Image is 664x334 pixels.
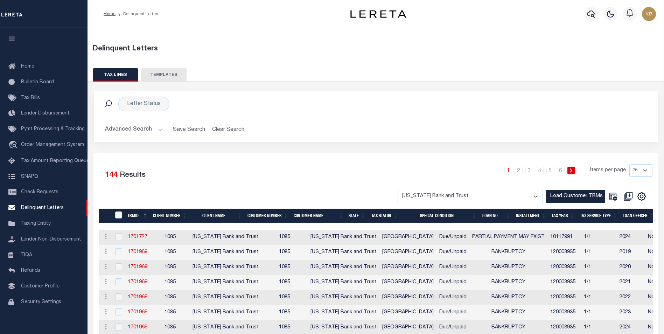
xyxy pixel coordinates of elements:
td: 2021 [617,275,645,290]
th: Installment: activate to sort column ascending [513,209,549,223]
span: 1085 [279,280,290,285]
span: [US_STATE] Bank and Trust [193,235,259,239]
td: 1/1 [581,245,617,260]
th: LOAN OFFICER: activate to sort column ascending [620,209,657,223]
span: Due/Unpaid [439,325,467,330]
th: Customer Number: activate to sort column ascending [245,209,291,223]
a: 1 [504,167,512,174]
th: Customer Name: activate to sort column ascending [291,209,346,223]
td: [GEOGRAPHIC_DATA] [379,290,436,305]
a: 1701727 [128,235,147,239]
td: 120003935 [547,305,581,320]
td: 2019 [617,245,645,260]
td: [GEOGRAPHIC_DATA] [379,245,436,260]
a: 1701969 [128,265,147,270]
a: 4 [536,167,544,174]
span: Due/Unpaid [439,250,467,255]
span: Refunds [21,268,40,273]
span: Due/Unpaid [439,310,467,315]
td: 10117991 [547,230,581,245]
span: BANKRUPTCY [491,250,525,255]
th: Client Name: activate to sort column ascending [190,209,245,223]
td: 1/1 [581,230,617,245]
th: Special Condition: activate to sort column ascending [401,209,479,223]
a: 1701969 [128,310,147,315]
img: svg+xml;base64,PHN2ZyB4bWxucz0iaHR0cDovL3d3dy53My5vcmcvMjAwMC9zdmciIHBvaW50ZXItZXZlbnRzPSJub25lIi... [642,7,656,21]
a: 6 [557,167,565,174]
td: [GEOGRAPHIC_DATA] [379,260,436,275]
td: 1/1 [581,275,617,290]
span: Lender Non-Disbursement [21,237,81,242]
td: 120003935 [547,275,581,290]
td: [US_STATE] Bank and Trust [308,245,379,260]
span: [US_STATE] Bank and Trust [193,310,259,315]
button: TEMPLATES [141,68,187,82]
td: 2022 [617,290,645,305]
td: 2023 [617,305,645,320]
span: 1085 [165,265,176,270]
button: Advanced Search [105,123,163,137]
a: Home [104,12,116,16]
span: Delinquent Letters [21,206,64,210]
span: BANKRUPTCY [491,310,525,315]
a: 2 [515,167,523,174]
div: Delinquent Letters [93,44,659,54]
th: Client Number: activate to sort column ascending [150,209,190,223]
span: [US_STATE] Bank and Trust [193,280,259,285]
th: LOAN NO: activate to sort column ascending [480,209,513,223]
span: 1085 [165,295,176,300]
td: 1/1 [581,260,617,275]
span: Security Settings [21,300,61,305]
span: 1085 [165,250,176,255]
td: [US_STATE] Bank and Trust [308,230,379,245]
td: 120003935 [547,290,581,305]
td: 120003935 [547,245,581,260]
i: travel_explore [8,141,20,150]
span: [US_STATE] Bank and Trust [193,295,259,300]
span: [US_STATE] Bank and Trust [193,250,259,255]
span: TIQA [21,252,32,257]
span: Check Requests [21,190,58,195]
span: Pymt Processing & Tracking [21,127,85,132]
a: 5 [546,167,554,174]
th: TBMID: activate to sort column descending [125,209,150,223]
span: [US_STATE] Bank and Trust [193,265,259,270]
span: SNAPQ [21,174,38,179]
td: [US_STATE] Bank and Trust [308,260,379,275]
span: Items per page [590,167,626,174]
span: Due/Unpaid [439,295,467,300]
span: 1085 [165,280,176,285]
button: Load Customer TBMs [546,190,605,203]
th: Tax Status: activate to sort column ascending [368,209,401,223]
span: BANKRUPTCY [491,265,525,270]
span: [US_STATE] Bank and Trust [193,325,259,330]
td: [GEOGRAPHIC_DATA] [379,230,436,245]
span: 1085 [279,265,290,270]
button: TAX LINES [93,68,138,82]
span: Home [21,64,34,69]
label: Results [120,170,146,181]
span: 1085 [165,235,176,239]
span: Tax Amount Reporting Queue [21,159,89,163]
button: Clear Search [209,123,247,137]
span: 1085 [279,325,290,330]
td: 2020 [617,260,645,275]
span: Taxing Entity [21,221,51,226]
span: 1085 [279,250,290,255]
td: [US_STATE] Bank and Trust [308,275,379,290]
span: BANKRUPTCY [491,295,525,300]
span: Due/Unpaid [439,235,467,239]
li: Delinquent Letters [116,11,160,17]
span: BANKRUPTCY [491,325,525,330]
td: 2024 [617,230,645,245]
span: Due/Unpaid [439,280,467,285]
td: 1/1 [581,305,617,320]
a: 1701969 [128,280,147,285]
span: 1085 [279,235,290,239]
td: [US_STATE] Bank and Trust [308,290,379,305]
a: 1701969 [128,250,147,255]
th: STATE: activate to sort column ascending [346,209,368,223]
span: Bulletin Board [21,80,54,85]
span: PARTIAL PAYMENT MAY EXIST [472,235,545,239]
span: 1085 [279,310,290,315]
